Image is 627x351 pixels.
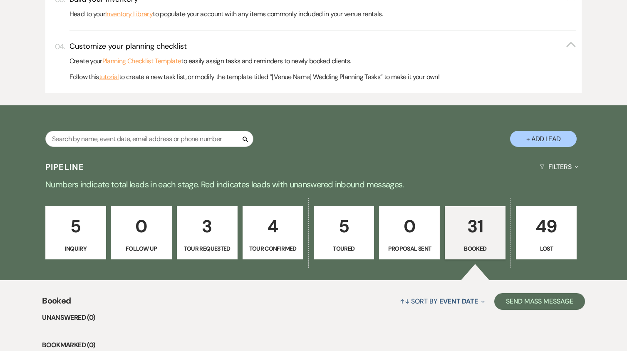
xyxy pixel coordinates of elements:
[450,244,500,253] p: Booked
[182,244,232,253] p: Tour Requested
[494,293,585,310] button: Send Mass Message
[400,297,410,306] span: ↑↓
[182,212,232,240] p: 3
[445,206,506,259] a: 31Booked
[45,161,84,173] h3: Pipeline
[510,131,577,147] button: + Add Lead
[450,212,500,240] p: 31
[384,244,434,253] p: Proposal Sent
[99,72,119,82] a: tutorial
[521,212,571,240] p: 49
[314,206,374,259] a: 5Toured
[42,312,585,323] li: Unanswered (0)
[384,212,434,240] p: 0
[177,206,238,259] a: 3Tour Requested
[248,212,298,240] p: 4
[105,9,153,20] a: Inventory Library
[69,72,577,82] p: Follow this to create a new task list, or modify the template titled “[Venue Name] Wedding Planni...
[111,206,172,259] a: 0Follow Up
[51,212,101,240] p: 5
[516,206,577,259] a: 49Lost
[116,244,166,253] p: Follow Up
[116,212,166,240] p: 0
[45,131,253,147] input: Search by name, event date, email address or phone number
[397,290,488,312] button: Sort By Event Date
[14,178,613,191] p: Numbers indicate total leads in each stage. Red indicates leads with unanswered inbound messages.
[243,206,303,259] a: 4Tour Confirmed
[248,244,298,253] p: Tour Confirmed
[319,212,369,240] p: 5
[69,9,577,20] p: Head to your to populate your account with any items commonly included in your venue rentals.
[69,56,577,67] p: Create your to easily assign tasks and reminders to newly booked clients.
[45,206,106,259] a: 5Inquiry
[319,244,369,253] p: Toured
[69,41,577,52] button: Customize your planning checklist
[102,56,181,67] a: Planning Checklist Template
[69,41,187,52] h3: Customize your planning checklist
[379,206,440,259] a: 0Proposal Sent
[42,294,71,312] span: Booked
[536,156,582,178] button: Filters
[439,297,478,306] span: Event Date
[42,340,585,351] li: Bookmarked (0)
[521,244,571,253] p: Lost
[51,244,101,253] p: Inquiry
